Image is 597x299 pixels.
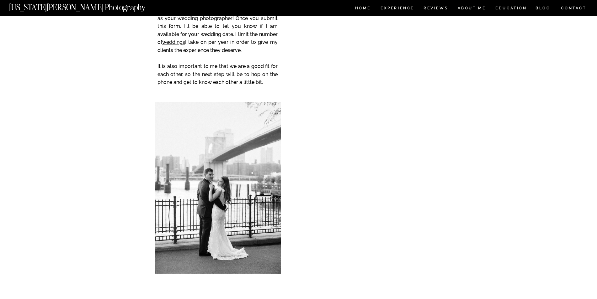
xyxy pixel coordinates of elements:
a: HOME [354,6,372,12]
p: Thank you so much for your interest in having me as your wedding photographer! Once you submit th... [157,6,278,95]
a: [US_STATE][PERSON_NAME] Photography [9,3,167,8]
a: ABOUT ME [457,6,486,12]
a: BLOG [536,6,551,12]
a: CONTACT [561,5,587,12]
a: weddings [162,39,185,45]
a: REVIEWS [424,6,447,12]
a: Experience [381,6,413,12]
a: EDUCATION [495,6,528,12]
